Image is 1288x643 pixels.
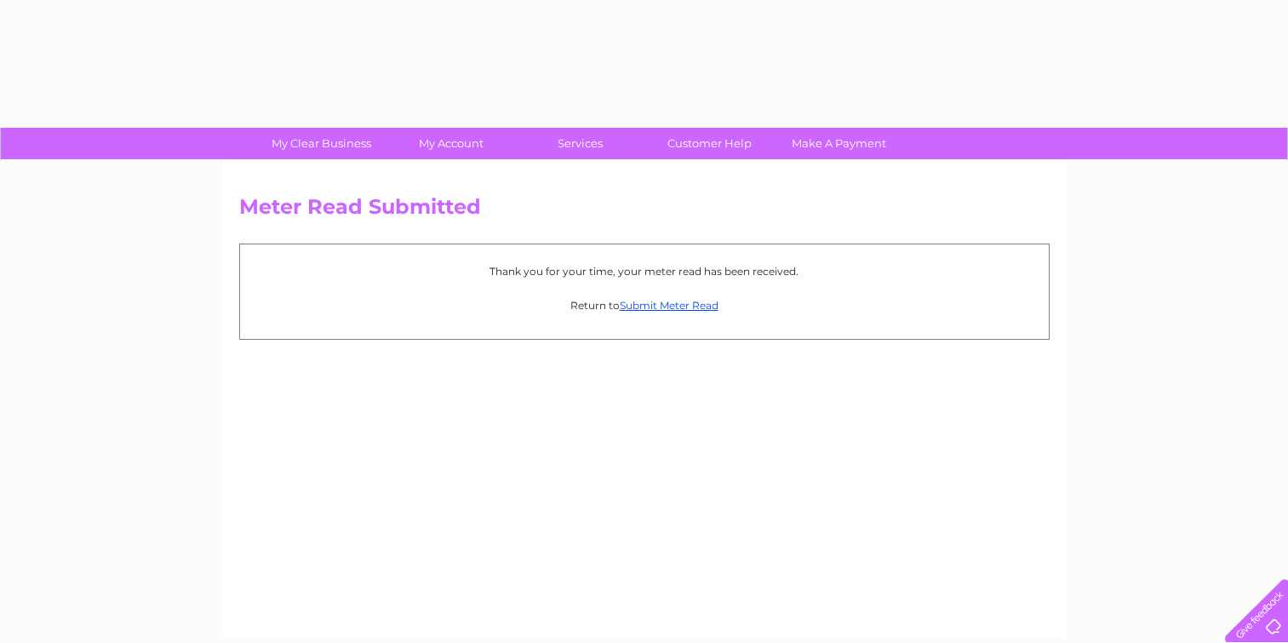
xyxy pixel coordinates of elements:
[639,128,780,159] a: Customer Help
[249,263,1040,279] p: Thank you for your time, your meter read has been received.
[249,297,1040,313] p: Return to
[381,128,521,159] a: My Account
[769,128,909,159] a: Make A Payment
[620,299,718,312] a: Submit Meter Read
[239,195,1050,227] h2: Meter Read Submitted
[510,128,650,159] a: Services
[251,128,392,159] a: My Clear Business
